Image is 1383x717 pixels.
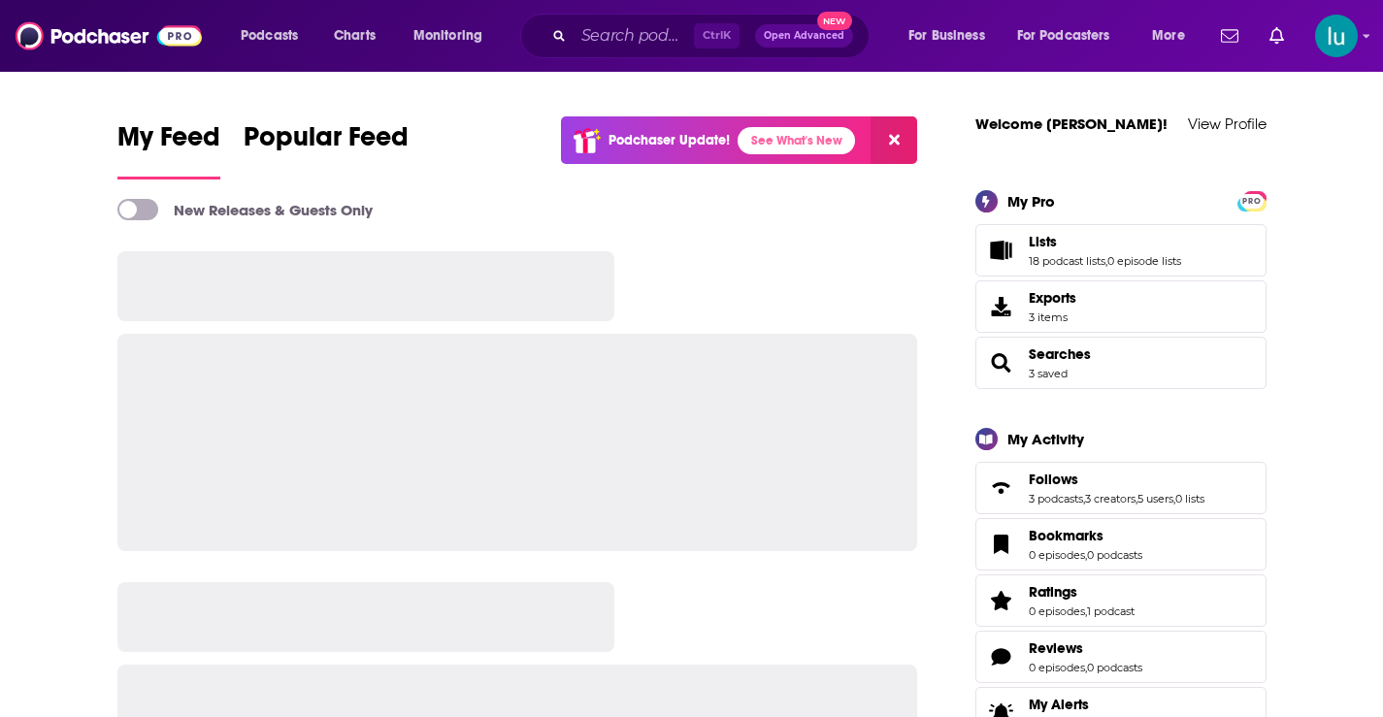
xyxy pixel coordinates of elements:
span: Podcasts [241,22,298,49]
span: , [1173,492,1175,505]
a: My Feed [117,120,220,179]
span: For Podcasters [1017,22,1110,49]
a: Ratings [982,587,1021,614]
input: Search podcasts, credits, & more... [574,20,694,51]
a: 0 episodes [1029,661,1085,674]
a: PRO [1240,192,1264,207]
span: , [1085,661,1087,674]
span: More [1152,22,1185,49]
a: 5 users [1137,492,1173,505]
a: 3 saved [1029,367,1068,380]
a: Popular Feed [244,120,409,179]
a: Searches [982,349,1021,376]
span: New [817,12,852,30]
span: Reviews [975,631,1267,683]
a: Welcome [PERSON_NAME]! [975,114,1168,133]
a: View Profile [1188,114,1267,133]
a: 0 lists [1175,492,1204,505]
span: Popular Feed [244,120,409,165]
div: My Pro [1007,192,1055,211]
button: open menu [1138,20,1209,51]
a: 0 podcasts [1087,661,1142,674]
span: Charts [334,22,376,49]
a: Reviews [1029,639,1142,657]
a: Show notifications dropdown [1262,19,1292,52]
span: , [1083,492,1085,505]
span: Ratings [1029,583,1077,601]
a: Lists [982,237,1021,264]
a: Reviews [982,643,1021,670]
span: Exports [1029,289,1076,307]
span: Ratings [975,574,1267,627]
a: New Releases & Guests Only [117,199,373,220]
span: Ctrl K [694,23,740,49]
span: PRO [1240,194,1264,209]
button: open menu [1004,20,1138,51]
span: Monitoring [413,22,482,49]
a: Bookmarks [1029,527,1142,544]
a: Ratings [1029,583,1135,601]
span: Lists [975,224,1267,277]
button: Open AdvancedNew [755,24,853,48]
a: Exports [975,280,1267,333]
a: Follows [982,474,1021,502]
span: Exports [982,293,1021,320]
span: Bookmarks [975,518,1267,570]
button: open menu [400,20,508,51]
a: 1 podcast [1087,604,1135,618]
a: 0 episodes [1029,548,1085,562]
span: My Alerts [1029,696,1089,713]
p: Podchaser Update! [609,132,730,148]
a: Show notifications dropdown [1213,19,1246,52]
a: 3 creators [1085,492,1136,505]
a: 0 episode lists [1107,254,1181,268]
button: open menu [227,20,323,51]
a: 18 podcast lists [1029,254,1105,268]
div: Search podcasts, credits, & more... [539,14,888,58]
span: , [1085,548,1087,562]
a: Searches [1029,345,1091,363]
span: , [1136,492,1137,505]
span: Searches [975,337,1267,389]
span: For Business [908,22,985,49]
span: Reviews [1029,639,1083,657]
span: Follows [975,462,1267,514]
span: , [1105,254,1107,268]
a: See What's New [738,127,855,154]
button: Show profile menu [1315,15,1358,57]
span: 3 items [1029,310,1076,324]
span: My Feed [117,120,220,165]
span: , [1085,604,1087,618]
span: Logged in as lusodano [1315,15,1358,57]
a: 3 podcasts [1029,492,1083,505]
a: Bookmarks [982,531,1021,558]
a: Follows [1029,471,1204,488]
span: Lists [1029,233,1057,250]
button: open menu [895,20,1009,51]
a: 0 episodes [1029,604,1085,618]
span: Follows [1029,471,1078,488]
a: Charts [321,20,387,51]
span: Bookmarks [1029,527,1103,544]
img: Podchaser - Follow, Share and Rate Podcasts [16,17,202,54]
img: User Profile [1315,15,1358,57]
a: 0 podcasts [1087,548,1142,562]
span: Open Advanced [764,31,844,41]
a: Lists [1029,233,1181,250]
div: My Activity [1007,430,1084,448]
